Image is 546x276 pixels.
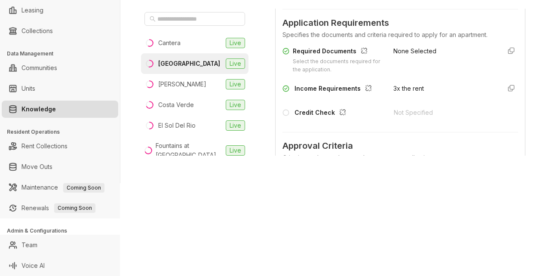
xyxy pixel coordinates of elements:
a: RenewalsComing Soon [21,199,95,217]
span: Coming Soon [63,183,104,193]
div: Specifies the documents and criteria required to apply for an apartment. [282,30,518,40]
div: Select the documents required for the application. [293,58,383,74]
span: 3x the rent [393,85,424,92]
li: Collections [2,22,118,40]
div: Cantera [158,38,181,48]
a: Rent Collections [21,138,67,155]
span: Live [226,79,245,89]
span: Live [226,58,245,69]
div: El Sol Del Rio [158,121,196,130]
li: Units [2,80,118,97]
div: Credit Check [294,108,350,119]
h3: Data Management [7,50,120,58]
span: Coming Soon [54,203,95,213]
h3: Resident Operations [7,128,120,136]
a: Team [21,236,37,254]
a: Leasing [21,2,43,19]
a: Move Outs [21,158,52,175]
span: Live [226,38,245,48]
li: Team [2,236,118,254]
li: Rent Collections [2,138,118,155]
li: Knowledge [2,101,118,118]
div: Criteria used to evaluate and approve an application. [282,153,518,163]
div: Not Specified [394,108,495,117]
span: None Selected [393,47,436,55]
a: Units [21,80,35,97]
div: Costa Verde [158,100,194,110]
li: Renewals [2,199,118,217]
div: [GEOGRAPHIC_DATA] [158,59,220,68]
li: Move Outs [2,158,118,175]
div: Income Requirements [294,84,375,95]
div: Fountains at [GEOGRAPHIC_DATA] [156,141,222,160]
li: Voice AI [2,257,118,274]
span: Application Requirements [282,16,518,30]
span: Live [226,100,245,110]
li: Leasing [2,2,118,19]
a: Communities [21,59,57,77]
span: Approval Criteria [282,139,518,153]
div: [PERSON_NAME] [158,80,206,89]
span: Live [226,120,245,131]
span: Live [226,145,245,156]
span: search [150,16,156,22]
li: Communities [2,59,118,77]
a: Voice AI [21,257,45,274]
div: Required Documents [293,46,383,58]
li: Maintenance [2,179,118,196]
a: Knowledge [21,101,56,118]
h3: Admin & Configurations [7,227,120,235]
a: Collections [21,22,53,40]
